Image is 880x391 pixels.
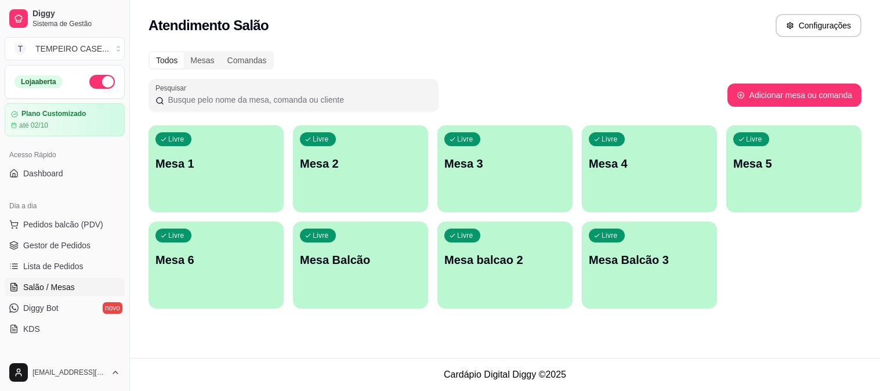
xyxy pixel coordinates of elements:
[602,231,618,240] p: Livre
[15,43,26,55] span: T
[727,84,861,107] button: Adicionar mesa ou comanda
[582,125,717,212] button: LivreMesa 4
[32,368,106,377] span: [EMAIL_ADDRESS][DOMAIN_NAME]
[5,37,125,60] button: Select a team
[184,52,220,68] div: Mesas
[149,222,284,309] button: LivreMesa 6
[221,52,273,68] div: Comandas
[15,75,63,88] div: Loja aberta
[5,299,125,317] a: Diggy Botnovo
[746,135,762,144] p: Livre
[32,9,120,19] span: Diggy
[5,320,125,338] a: KDS
[164,94,432,106] input: Pesquisar
[726,125,861,212] button: LivreMesa 5
[457,231,473,240] p: Livre
[149,16,269,35] h2: Atendimento Salão
[602,135,618,144] p: Livre
[5,278,125,296] a: Salão / Mesas
[293,222,428,309] button: LivreMesa Balcão
[23,302,59,314] span: Diggy Bot
[32,19,120,28] span: Sistema de Gestão
[155,83,190,93] label: Pesquisar
[155,155,277,172] p: Mesa 1
[444,252,566,268] p: Mesa balcao 2
[130,358,880,391] footer: Cardápio Digital Diggy © 2025
[23,168,63,179] span: Dashboard
[150,52,184,68] div: Todos
[776,14,861,37] button: Configurações
[5,146,125,164] div: Acesso Rápido
[5,215,125,234] button: Pedidos balcão (PDV)
[5,236,125,255] a: Gestor de Pedidos
[168,231,184,240] p: Livre
[23,219,103,230] span: Pedidos balcão (PDV)
[293,125,428,212] button: LivreMesa 2
[23,260,84,272] span: Lista de Pedidos
[582,222,717,309] button: LivreMesa Balcão 3
[733,155,854,172] p: Mesa 5
[313,231,329,240] p: Livre
[300,155,421,172] p: Mesa 2
[589,252,710,268] p: Mesa Balcão 3
[5,359,125,386] button: [EMAIL_ADDRESS][DOMAIN_NAME]
[5,103,125,136] a: Plano Customizadoaté 02/10
[19,121,48,130] article: até 02/10
[21,110,86,118] article: Plano Customizado
[5,5,125,32] a: DiggySistema de Gestão
[149,125,284,212] button: LivreMesa 1
[457,135,473,144] p: Livre
[5,352,125,371] div: Catálogo
[437,222,573,309] button: LivreMesa balcao 2
[5,164,125,183] a: Dashboard
[313,135,329,144] p: Livre
[437,125,573,212] button: LivreMesa 3
[5,197,125,215] div: Dia a dia
[589,155,710,172] p: Mesa 4
[155,252,277,268] p: Mesa 6
[23,323,40,335] span: KDS
[5,257,125,276] a: Lista de Pedidos
[23,281,75,293] span: Salão / Mesas
[23,240,90,251] span: Gestor de Pedidos
[300,252,421,268] p: Mesa Balcão
[444,155,566,172] p: Mesa 3
[168,135,184,144] p: Livre
[35,43,109,55] div: TEMPEIRO CASE ...
[89,75,115,89] button: Alterar Status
